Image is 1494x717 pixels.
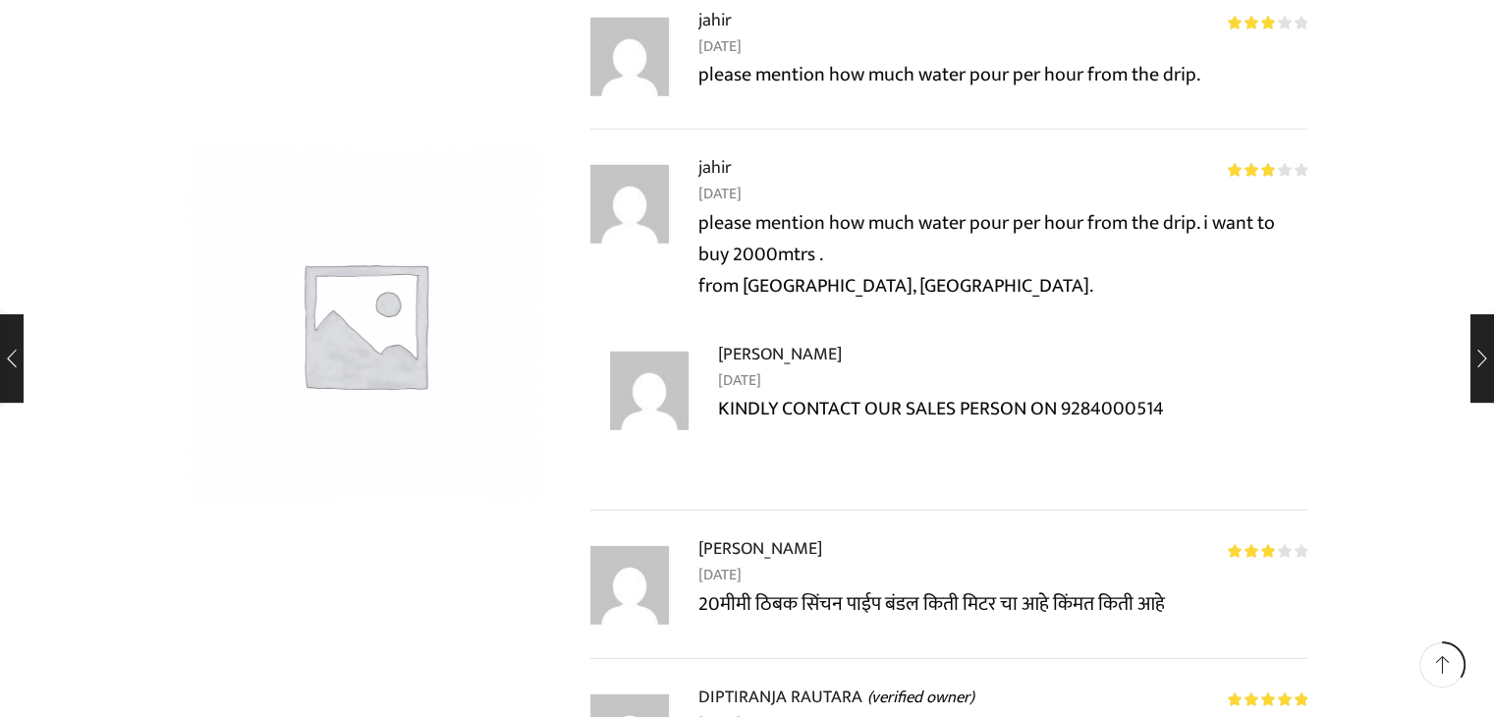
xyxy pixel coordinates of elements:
[718,393,1307,424] p: KINDLY CONTACT OUR SALES PERSON ON 9284000514
[698,207,1307,302] p: please mention how much water pour per hour from the drip. i want to buy 2000mtrs . from [GEOGRAP...
[718,340,842,368] strong: [PERSON_NAME]
[1228,163,1276,177] span: Rated out of 5
[698,182,1307,207] time: [DATE]
[1228,16,1276,29] span: Rated out of 5
[1228,163,1307,177] div: Rated 3 out of 5
[698,683,862,711] strong: DIPTIRANJA RAUTARA
[1228,544,1307,558] div: Rated 3 out of 5
[718,368,1307,394] time: [DATE]
[188,147,541,501] img: Placeholder
[698,534,822,563] strong: [PERSON_NAME]
[1228,16,1307,29] div: Rated 3 out of 5
[862,685,974,711] em: (verified owner)
[698,34,1307,60] time: [DATE]
[698,588,1307,620] p: 20मीमी ठिबक सिंचन पाईप बंडल किती मिटर चा आहे किंमत किती आहे
[698,563,1307,588] time: [DATE]
[698,153,732,182] strong: jahir
[1228,692,1307,706] span: Rated out of 5
[698,59,1307,90] p: please mention how much water pour per hour from the drip.
[1228,544,1276,558] span: Rated out of 5
[1228,692,1307,706] div: Rated 5 out of 5
[698,6,732,34] strong: jahir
